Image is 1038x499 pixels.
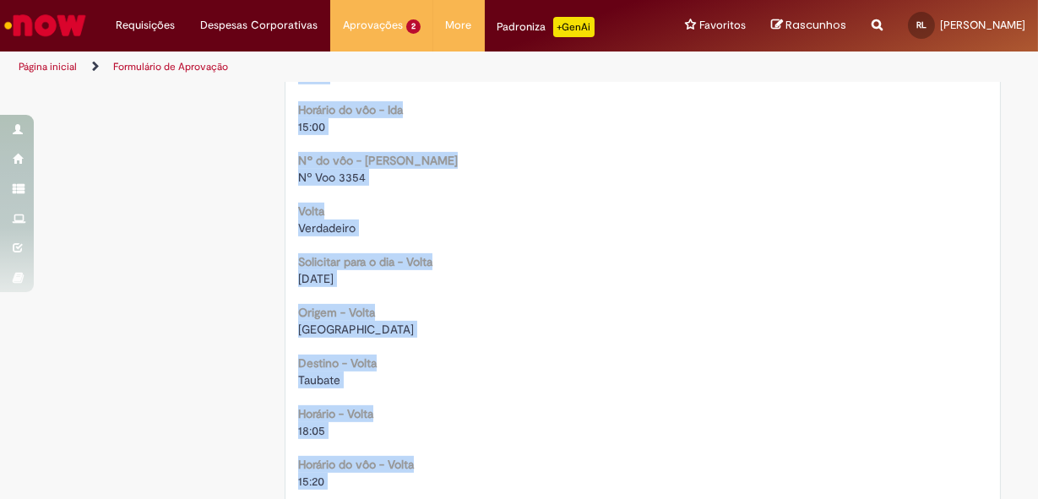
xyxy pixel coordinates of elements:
span: Nº Voo 3354 [298,170,366,185]
a: Rascunhos [771,18,846,34]
span: Rascunhos [785,17,846,33]
span: Requisições [116,17,175,34]
a: Página inicial [19,60,77,73]
div: Padroniza [497,17,595,37]
span: 18:05 [298,423,325,438]
ul: Trilhas de página [13,52,679,83]
span: 15:00 [298,119,325,134]
p: +GenAi [553,17,595,37]
span: RL [916,19,927,30]
span: Despesas Corporativas [200,17,318,34]
b: Horário - Volta [298,406,373,421]
span: [DATE] [298,271,334,286]
b: Horário do vôo - Volta [298,457,414,472]
b: Nº do vôo - [PERSON_NAME] [298,153,458,168]
img: ServiceNow [2,8,89,42]
a: Formulário de Aprovação [113,60,228,73]
b: Destino - Volta [298,355,377,371]
b: Origem - Volta [298,305,375,320]
b: Horário do vôo - Ida [298,102,403,117]
span: Verdadeiro [298,220,356,236]
span: [GEOGRAPHIC_DATA] [298,322,414,337]
span: 2 [406,19,421,34]
span: Favoritos [699,17,746,34]
span: More [446,17,472,34]
span: Taubate [298,372,340,388]
span: Aprovações [343,17,403,34]
b: Solicitar para o dia - Volta [298,254,432,269]
span: [PERSON_NAME] [940,18,1025,32]
span: 15:20 [298,474,324,489]
b: Volta [298,203,324,219]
